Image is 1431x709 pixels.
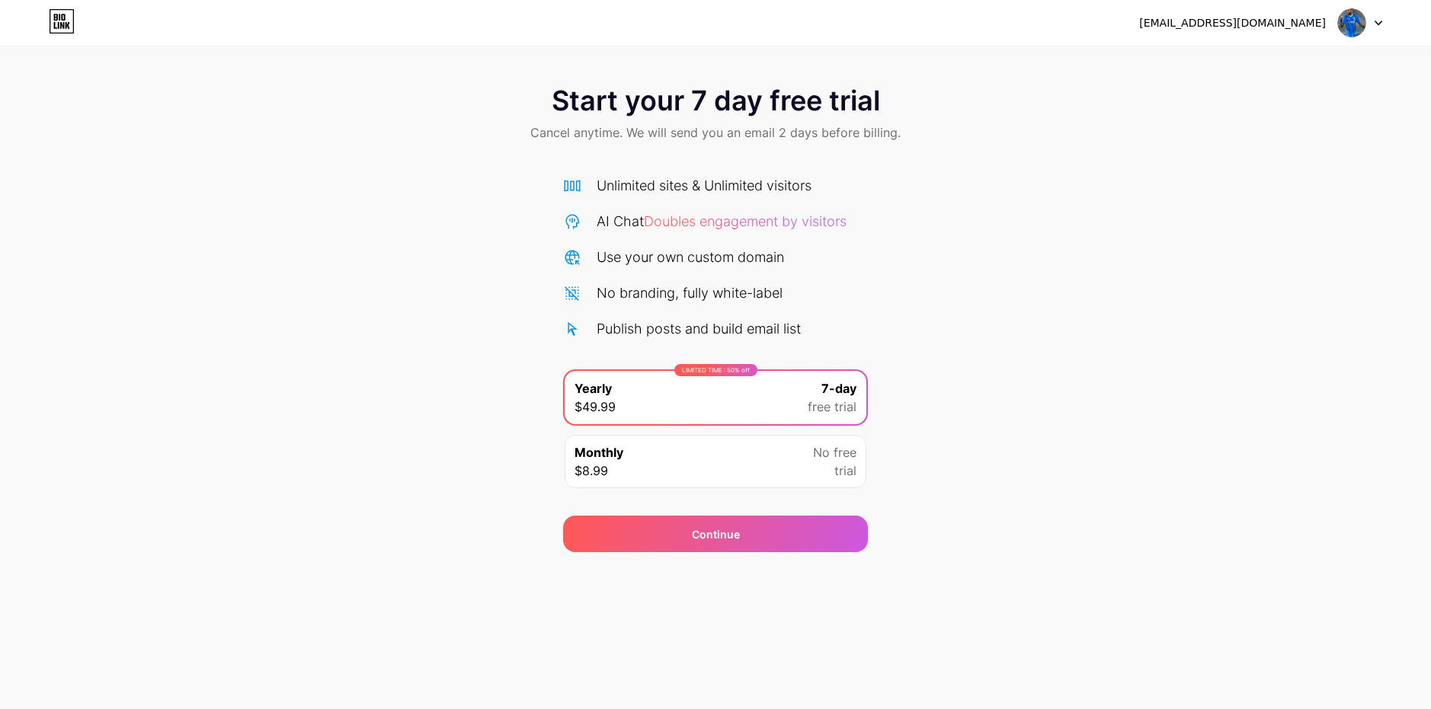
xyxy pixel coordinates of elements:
span: $49.99 [575,398,616,416]
div: Publish posts and build email list [597,318,801,339]
div: LIMITED TIME : 50% off [674,364,757,376]
span: No free [813,443,856,461]
div: AI Chat [597,211,847,232]
div: Unlimited sites & Unlimited visitors [597,175,812,196]
div: No branding, fully white-label [597,283,783,303]
span: 7-day [821,379,856,398]
span: free trial [808,398,856,416]
span: Yearly [575,379,612,398]
div: Use your own custom domain [597,247,784,267]
div: [EMAIL_ADDRESS][DOMAIN_NAME] [1139,15,1326,31]
span: Monthly [575,443,623,461]
span: Cancel anytime. We will send you an email 2 days before billing. [530,123,901,142]
span: Continue [692,526,740,542]
span: Start your 7 day free trial [552,85,880,116]
span: $8.99 [575,461,608,480]
span: Doubles engagement by visitors [644,213,847,229]
img: Sigma Boy [1337,8,1366,37]
span: trial [834,461,856,480]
